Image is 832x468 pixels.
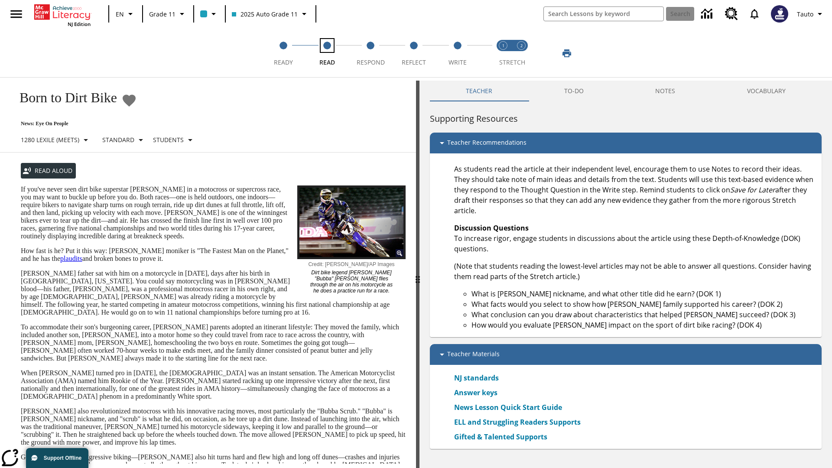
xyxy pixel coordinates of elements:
p: Dirt bike legend [PERSON_NAME] "Bubba" [PERSON_NAME] flies through the air on his motorcycle as h... [308,267,395,294]
h1: Born to Dirt Bike [10,90,117,106]
p: (Note that students reading the lowest-level articles may not be able to answer all questions. Co... [454,261,815,282]
li: How would you evaluate [PERSON_NAME] impact on the sport of dirt bike racing? (DOK 4) [471,320,815,330]
button: Write step 5 of 5 [432,29,483,77]
p: [PERSON_NAME] also revolutionized motocross with his innovative racing moves, most particularly t... [21,407,406,446]
p: As students read the article at their independent level, encourage them to use Notes to record th... [454,164,815,216]
span: EN [116,10,124,19]
button: Stretch Read step 1 of 2 [491,29,516,77]
div: Teacher Materials [430,344,822,365]
img: Motocross racer James Stewart flies through the air on his dirt bike. [297,185,406,259]
span: Support Offline [44,455,81,461]
button: Ready step 1 of 5 [258,29,309,77]
span: Grade 11 [149,10,175,19]
div: Press Enter or Spacebar and then press right and left arrow keys to move the slider [416,81,419,468]
p: 1280 Lexile (Meets) [21,135,79,144]
button: Profile/Settings [793,6,829,22]
button: Scaffolds, Standard [99,132,149,148]
button: Select a new avatar [766,3,793,25]
div: Instructional Panel Tabs [430,81,822,101]
span: Tauto [797,10,813,19]
text: 2 [520,43,523,49]
button: Stretch Respond step 2 of 2 [509,29,534,77]
button: Print [553,45,581,61]
a: Notifications [743,3,766,25]
a: ELL and Struggling Readers Supports [454,417,586,427]
p: To accommodate their son's burgeoning career, [PERSON_NAME] parents adopted an itinerant lifestyl... [21,323,406,362]
a: News Lesson Quick Start Guide, Will open in new browser window or tab [454,402,562,413]
a: NJ standards [454,373,504,383]
text: 1 [502,43,504,49]
div: activity [419,81,832,468]
a: Gifted & Talented Supports [454,432,552,442]
span: 2025 Auto Grade 11 [232,10,298,19]
p: How fast is he? Put it this way: [PERSON_NAME] moniker is "The Fastest Man on the Planet," and he... [21,247,406,263]
img: Magnify [396,249,403,257]
input: search field [544,7,663,21]
span: NJ Edition [68,21,91,27]
button: Open side menu [3,1,29,27]
button: Read Aloud [21,163,76,179]
p: News: Eye On People [10,120,199,127]
em: Save for Later [730,185,775,195]
button: Class color is light blue. Change class color [197,6,222,22]
strong: Discussion Questions [454,223,529,233]
p: Standard [102,135,134,144]
p: If you've never seen dirt bike superstar [PERSON_NAME] in a motocross or supercross race, you may... [21,185,406,240]
li: What facts would you select to show how [PERSON_NAME] family supported his career? (DOK 2) [471,299,815,309]
div: Home [34,3,91,27]
a: plaudits [60,255,82,262]
button: Select Student [149,132,199,148]
button: Select Lexile, 1280 Lexile (Meets) [17,132,94,148]
button: Class: 2025 Auto Grade 11, Select your class [228,6,313,22]
button: Respond step 3 of 5 [345,29,396,77]
p: Students [153,135,184,144]
button: Language: EN, Select a language [112,6,140,22]
a: Answer keys, Will open in new browser window or tab [454,387,497,398]
p: When [PERSON_NAME] turned pro in [DATE], the [DEMOGRAPHIC_DATA] was an instant sensation. The Ame... [21,369,406,400]
span: Write [448,58,467,66]
h6: Supporting Resources [430,112,822,126]
span: Reflect [402,58,426,66]
li: What is [PERSON_NAME] nickname, and what other title did he earn? (DOK 1) [471,289,815,299]
a: Data Center [696,2,720,26]
p: [PERSON_NAME] father sat with him on a motorcycle in [DATE], days after his birth in [GEOGRAPHIC_... [21,270,406,316]
span: Respond [357,58,385,66]
p: Credit: [PERSON_NAME]/AP Images [308,259,395,267]
span: Ready [274,58,293,66]
p: Teacher Materials [447,349,500,360]
li: What conclusion can you draw about characteristics that helped [PERSON_NAME] succeed? (DOK 3) [471,309,815,320]
button: Support Offline [26,448,88,468]
div: Teacher Recommendations [430,133,822,153]
button: TO-DO [528,81,620,101]
button: Teacher [430,81,528,101]
button: Grade: Grade 11, Select a grade [146,6,191,22]
button: Reflect step 4 of 5 [389,29,439,77]
button: Add to Favorites - Born to Dirt Bike [121,93,137,108]
button: NOTES [620,81,712,101]
p: To increase rigor, engage students in discussions about the article using these Depth-of-Knowledg... [454,223,815,254]
p: Teacher Recommendations [447,138,526,148]
span: STRETCH [499,58,525,66]
a: Resource Center, Will open in new tab [720,2,743,26]
img: Avatar [771,5,788,23]
button: Read step 2 of 5 [302,29,352,77]
button: VOCABULARY [711,81,822,101]
span: Read [319,58,335,66]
